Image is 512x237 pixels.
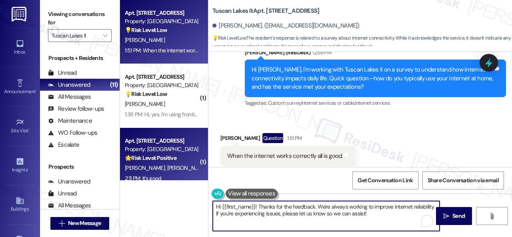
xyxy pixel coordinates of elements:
[220,133,356,146] div: [PERSON_NAME]
[125,111,256,118] div: 1:38 PM: Hi, yes. I'm using frontier internet provider heavily.
[252,66,493,91] div: Hi [PERSON_NAME], I'm working with Tuscan Lakes II on a survey to understand how internet connect...
[125,175,161,182] div: 2:11 PM: It's good
[48,141,79,149] div: Escalate
[355,100,390,106] span: Internet services
[167,164,207,171] span: [PERSON_NAME]
[452,212,465,220] span: Send
[48,81,90,89] div: Unanswered
[285,134,302,142] div: 1:51 PM
[48,201,91,210] div: All Messages
[125,137,199,145] div: Apt. [STREET_ADDRESS]
[48,105,104,113] div: Review follow-ups
[212,7,319,15] b: Tuscan Lakes II: Apt. [STREET_ADDRESS]
[213,201,440,231] textarea: To enrich screen reader interactions, please activate Accessibility in Grammarly extension settings
[428,176,499,185] span: Share Conversation via email
[301,100,355,106] span: Internet services or cable ,
[352,171,418,189] button: Get Conversation Link
[48,129,97,137] div: WO Follow-ups
[125,145,199,153] div: Property: [GEOGRAPHIC_DATA]
[245,97,506,109] div: Tagged as:
[68,219,101,227] span: New Message
[310,48,331,57] div: 12:56 PM
[108,79,120,91] div: (11)
[28,166,29,171] span: •
[4,37,36,58] a: Inbox
[262,133,284,143] div: Question
[40,163,120,171] div: Prospects
[103,32,107,39] i: 
[125,36,165,44] span: [PERSON_NAME]
[48,177,90,186] div: Unanswered
[48,69,77,77] div: Unread
[52,29,99,42] input: All communities
[4,116,36,137] a: Site Visit •
[358,176,413,185] span: Get Conversation Link
[212,22,360,30] div: [PERSON_NAME]. ([EMAIL_ADDRESS][DOMAIN_NAME])
[422,171,504,189] button: Share Conversation via email
[40,54,120,62] div: Prospects + Residents
[125,9,199,17] div: Apt. [STREET_ADDRESS]
[212,34,512,51] span: : The resident's response is related to a survey about internet connectivity. While it acknowledg...
[125,100,165,108] span: [PERSON_NAME]
[268,100,301,106] span: Custom survey ,
[48,189,77,198] div: Unread
[125,90,167,98] strong: 💡 Risk Level: Low
[245,48,506,60] div: [PERSON_NAME] (ResiDesk)
[50,217,110,230] button: New Message
[125,154,176,161] strong: 🌟 Risk Level: Positive
[436,207,472,225] button: Send
[48,117,92,125] div: Maintenance
[125,26,167,34] strong: 💡 Risk Level: Low
[29,127,30,132] span: •
[36,88,37,93] span: •
[4,155,36,176] a: Insights •
[212,35,246,41] strong: 💡 Risk Level: Low
[489,213,495,219] i: 
[125,81,199,90] div: Property: [GEOGRAPHIC_DATA]
[125,73,199,81] div: Apt. [STREET_ADDRESS]
[12,7,28,22] img: ResiDesk Logo
[220,166,356,178] div: Tagged as:
[4,194,36,215] a: Buildings
[48,93,91,101] div: All Messages
[227,152,343,160] div: When the internet works correctly all is good.
[48,8,112,29] label: Viewing conversations for
[443,213,449,219] i: 
[125,164,167,171] span: [PERSON_NAME]
[59,220,65,227] i: 
[125,47,247,54] div: 1:51 PM: When the internet works correctly all is good.
[125,17,199,26] div: Property: [GEOGRAPHIC_DATA]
